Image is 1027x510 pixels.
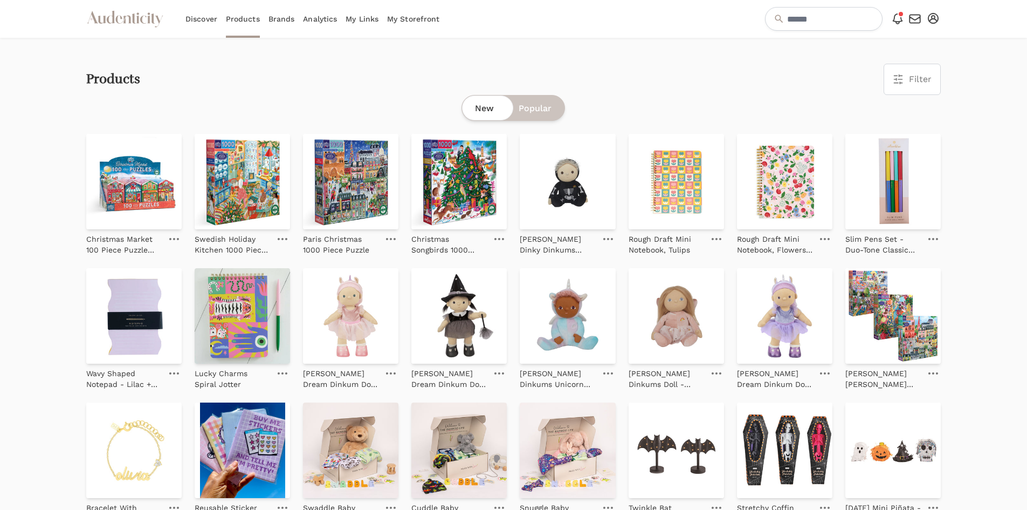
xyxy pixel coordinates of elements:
p: [PERSON_NAME] Dinkums Doll - [PERSON_NAME] [629,368,705,390]
img: Olli Ella Dream Dinkum Doll - Violet [737,268,832,364]
img: Lucky Charms Spiral Jotter [195,268,290,364]
img: Olli Ella Dinky Dinkums Unicorn Doll - Uli [520,268,615,364]
a: Paris Christmas 1000 Piece Puzzle [303,229,379,255]
a: Rough Draft Mini Notebook, Flowers and Fruit [737,229,813,255]
img: Paris Christmas 1000 Piece Puzzle [303,134,398,229]
a: [PERSON_NAME] Dinkums Doll - [PERSON_NAME] [629,364,705,390]
p: [PERSON_NAME] Dinkums Unicorn Doll - Uli [520,368,596,390]
h2: Products [86,72,140,87]
p: Paris Christmas 1000 Piece Puzzle [303,234,379,255]
span: Popular [519,102,552,115]
p: Wavy Shaped Notepad - Lilac + Tangerine Edge [86,368,162,390]
p: [PERSON_NAME] Dream Dinkum Doll - Pixie [303,368,379,390]
p: [PERSON_NAME] [PERSON_NAME] Puzzle Bundle [845,368,921,390]
span: Filter [909,73,932,86]
p: [PERSON_NAME] Dream Dinkum Doll - [PERSON_NAME] [411,368,487,390]
img: Wavy Shaped Notepad - Lilac + Tangerine Edge [86,268,182,364]
img: Olli Ella Dinky Dinkums Doll - Fiona Fairy [629,268,724,364]
a: Christmas Songbirds 1000 Piece Puzzle [411,229,487,255]
img: Snuggle Baby Shower Gift Box [520,403,615,498]
p: Rough Draft Mini Notebook, Tulips [629,234,705,255]
p: Rough Draft Mini Notebook, Flowers and Fruit [737,234,813,255]
img: Slim Pens Set - Duo-Tone Classic Rainbow [845,134,941,229]
img: Bracelet With Diamond Heart [86,403,182,498]
span: New [475,102,494,115]
img: Rough Draft Mini Notebook, Tulips [629,134,724,229]
img: Christmas Songbirds 1000 Piece Puzzle [411,134,507,229]
p: [PERSON_NAME] Dream Dinkum Doll - Violet [737,368,813,390]
a: [PERSON_NAME] Dream Dinkum Doll - Pixie [303,364,379,390]
img: Olli Ella Dream Dinkum Doll - Pixie [303,268,398,364]
a: Lucky Charms Spiral Jotter [195,364,271,390]
p: Swedish Holiday Kitchen 1000 Piece Puzzle [195,234,271,255]
img: Christmas Market 100 Piece Puzzle Assortment (8) [86,134,182,229]
a: Wavy Shaped Notepad - Lilac + Tangerine Edge [86,364,162,390]
img: Halloween Mini Piñata - 4 Style Options [845,403,941,498]
img: Stretchy Coffin Skeletons - 3 Color Options [737,403,832,498]
a: [PERSON_NAME] Dinky Dinkums [PERSON_NAME] Skeleton [520,229,596,255]
a: [PERSON_NAME] Dream Dinkum Doll - Violet [737,364,813,390]
img: Olli Ella Dinky Dinkums Doll - Scully Skeleton [520,134,615,229]
img: Jennifer Orkin Lewis Puzzle Bundle [845,268,941,364]
button: Filter [884,64,940,94]
p: Slim Pens Set - Duo-Tone Classic Rainbow [845,234,921,255]
a: Swedish Holiday Kitchen 1000 Piece Puzzle [195,229,271,255]
a: Slim Pens Set - Duo-Tone Classic Rainbow [845,229,921,255]
p: Christmas Market 100 Piece Puzzle Assortment (8) [86,234,162,255]
a: Rough Draft Mini Notebook, Tulips [629,229,705,255]
p: [PERSON_NAME] Dinky Dinkums [PERSON_NAME] Skeleton [520,234,596,255]
a: [PERSON_NAME] Dinkums Unicorn Doll - Uli [520,364,596,390]
a: [PERSON_NAME] [PERSON_NAME] Puzzle Bundle [845,364,921,390]
img: Swaddle Baby Shower Gift Box [303,403,398,498]
img: Twinkle Bat Candlestick - 2 Size Options [629,403,724,498]
p: Lucky Charms Spiral Jotter [195,368,271,390]
img: Rough Draft Mini Notebook, Flowers and Fruit [737,134,832,229]
a: Christmas Market 100 Piece Puzzle Assortment (8) [86,229,162,255]
img: Cuddle Baby Shower Gift Box [411,403,507,498]
a: [PERSON_NAME] Dream Dinkum Doll - [PERSON_NAME] [411,364,487,390]
img: Olli Ella Dream Dinkum Doll - Wendy Witch [411,268,507,364]
img: Reusable Sticker Storage Book [195,403,290,498]
p: Christmas Songbirds 1000 Piece Puzzle [411,234,487,255]
img: Swedish Holiday Kitchen 1000 Piece Puzzle [195,134,290,229]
